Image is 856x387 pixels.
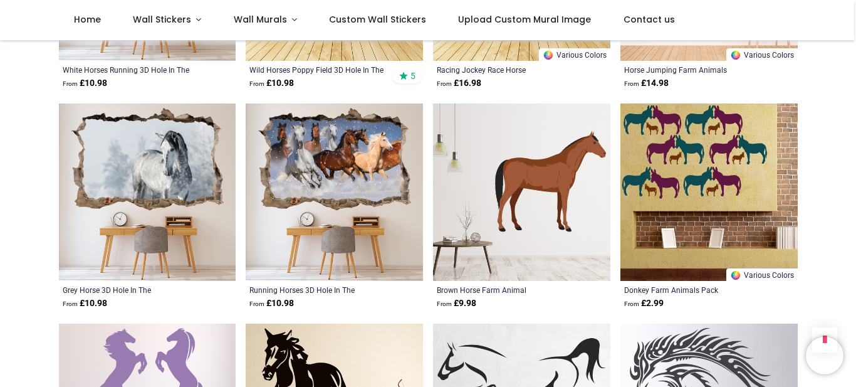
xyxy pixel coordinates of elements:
span: From [624,80,639,87]
img: Donkey Farm Animals Wall Sticker Pack [620,103,798,281]
span: Wall Murals [234,13,287,26]
span: From [63,80,78,87]
span: From [624,300,639,307]
a: Racing Jockey Race Horse [437,65,573,75]
img: Brown Horse Farm Animal Wall Sticker [433,103,610,281]
a: Horse Jumping Farm Animals [624,65,760,75]
strong: £ 14.98 [624,77,669,90]
span: 5 [410,70,415,82]
span: Home [74,13,101,26]
span: Wall Stickers [133,13,191,26]
a: Various Colors [539,48,610,61]
span: From [437,300,452,307]
span: Upload Custom Mural Image [458,13,591,26]
strong: £ 10.98 [249,297,294,310]
a: Various Colors [726,268,798,281]
strong: £ 10.98 [63,297,107,310]
img: Color Wheel [730,50,741,61]
iframe: Brevo live chat [806,337,843,374]
a: Brown Horse Farm Animal [437,285,573,295]
a: Grey Horse 3D Hole In The [63,285,199,295]
strong: £ 16.98 [437,77,481,90]
a: Various Colors [726,48,798,61]
span: Custom Wall Stickers [329,13,426,26]
span: From [249,300,264,307]
strong: £ 2.99 [624,297,664,310]
strong: £ 10.98 [249,77,294,90]
strong: £ 10.98 [63,77,107,90]
img: Running Horses 3D Hole In The Wall Sticker [246,103,423,281]
img: Color Wheel [543,50,554,61]
a: Wild Horses Poppy Field 3D Hole In The [249,65,385,75]
a: Running Horses 3D Hole In The [249,285,385,295]
span: From [437,80,452,87]
strong: £ 9.98 [437,297,476,310]
a: Donkey Farm Animals Pack [624,285,760,295]
a: White Horses Running 3D Hole In The [63,65,199,75]
img: Color Wheel [730,270,741,281]
img: Grey Horse 3D Hole In The Wall Sticker [59,103,236,281]
span: From [63,300,78,307]
span: From [249,80,264,87]
span: Contact us [624,13,675,26]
